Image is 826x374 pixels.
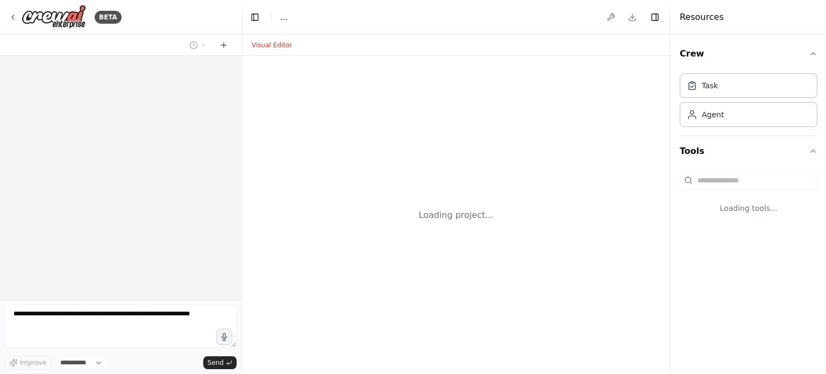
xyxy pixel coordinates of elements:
h4: Resources [680,11,724,24]
div: Agent [702,109,724,120]
div: Loading project... [419,209,494,222]
span: Improve [20,358,46,367]
div: Tools [680,166,817,231]
div: BETA [95,11,122,24]
nav: breadcrumb [280,12,287,23]
button: Hide left sidebar [247,10,262,25]
div: Loading tools... [680,194,817,222]
img: Logo [22,5,86,29]
button: Start a new chat [215,39,232,52]
span: ... [280,12,287,23]
button: Visual Editor [245,39,298,52]
button: Improve [4,356,51,370]
button: Tools [680,136,817,166]
span: Send [208,358,224,367]
button: Click to speak your automation idea [216,329,232,345]
button: Hide right sidebar [647,10,663,25]
button: Switch to previous chat [185,39,211,52]
div: Task [702,80,718,91]
button: Send [203,356,237,369]
button: Crew [680,39,817,69]
div: Crew [680,69,817,136]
